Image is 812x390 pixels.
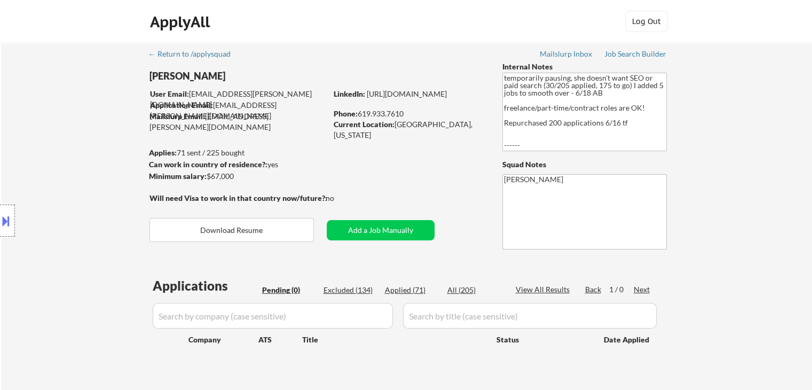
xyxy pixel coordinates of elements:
[149,147,327,158] div: 71 sent / 225 bought
[149,111,327,132] div: [EMAIL_ADDRESS][PERSON_NAME][DOMAIN_NAME]
[334,109,358,118] strong: Phone:
[150,13,213,31] div: ApplyAll
[334,120,395,129] strong: Current Location:
[149,193,327,202] strong: Will need Visa to work in that country now/future?:
[149,218,314,242] button: Download Resume
[150,100,327,121] div: [EMAIL_ADDRESS][PERSON_NAME][DOMAIN_NAME]
[502,159,667,170] div: Squad Notes
[540,50,593,60] a: Mailslurp Inbox
[153,303,393,329] input: Search by company (case sensitive)
[540,50,593,58] div: Mailslurp Inbox
[149,159,324,170] div: yes
[634,284,651,295] div: Next
[326,193,356,204] div: no
[334,89,365,98] strong: LinkedIn:
[148,50,241,60] a: ← Return to /applysquad
[516,284,573,295] div: View All Results
[604,334,651,345] div: Date Applied
[334,119,485,140] div: [GEOGRAPHIC_DATA], [US_STATE]
[502,61,667,72] div: Internal Notes
[262,285,316,295] div: Pending (0)
[188,334,258,345] div: Company
[367,89,447,98] a: [URL][DOMAIN_NAME]
[302,334,486,345] div: Title
[149,69,369,83] div: [PERSON_NAME]
[585,284,602,295] div: Back
[324,285,377,295] div: Excluded (134)
[403,303,657,329] input: Search by title (case sensitive)
[149,171,327,182] div: $67,000
[609,284,634,295] div: 1 / 0
[258,334,302,345] div: ATS
[496,330,588,349] div: Status
[447,285,501,295] div: All (205)
[625,11,668,32] button: Log Out
[148,50,241,58] div: ← Return to /applysquad
[604,50,667,60] a: Job Search Builder
[604,50,667,58] div: Job Search Builder
[334,108,485,119] div: 619.933.7610
[385,285,438,295] div: Applied (71)
[149,160,267,169] strong: Can work in country of residence?:
[150,89,327,110] div: [EMAIL_ADDRESS][PERSON_NAME][DOMAIN_NAME]
[327,220,435,240] button: Add a Job Manually
[153,279,258,292] div: Applications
